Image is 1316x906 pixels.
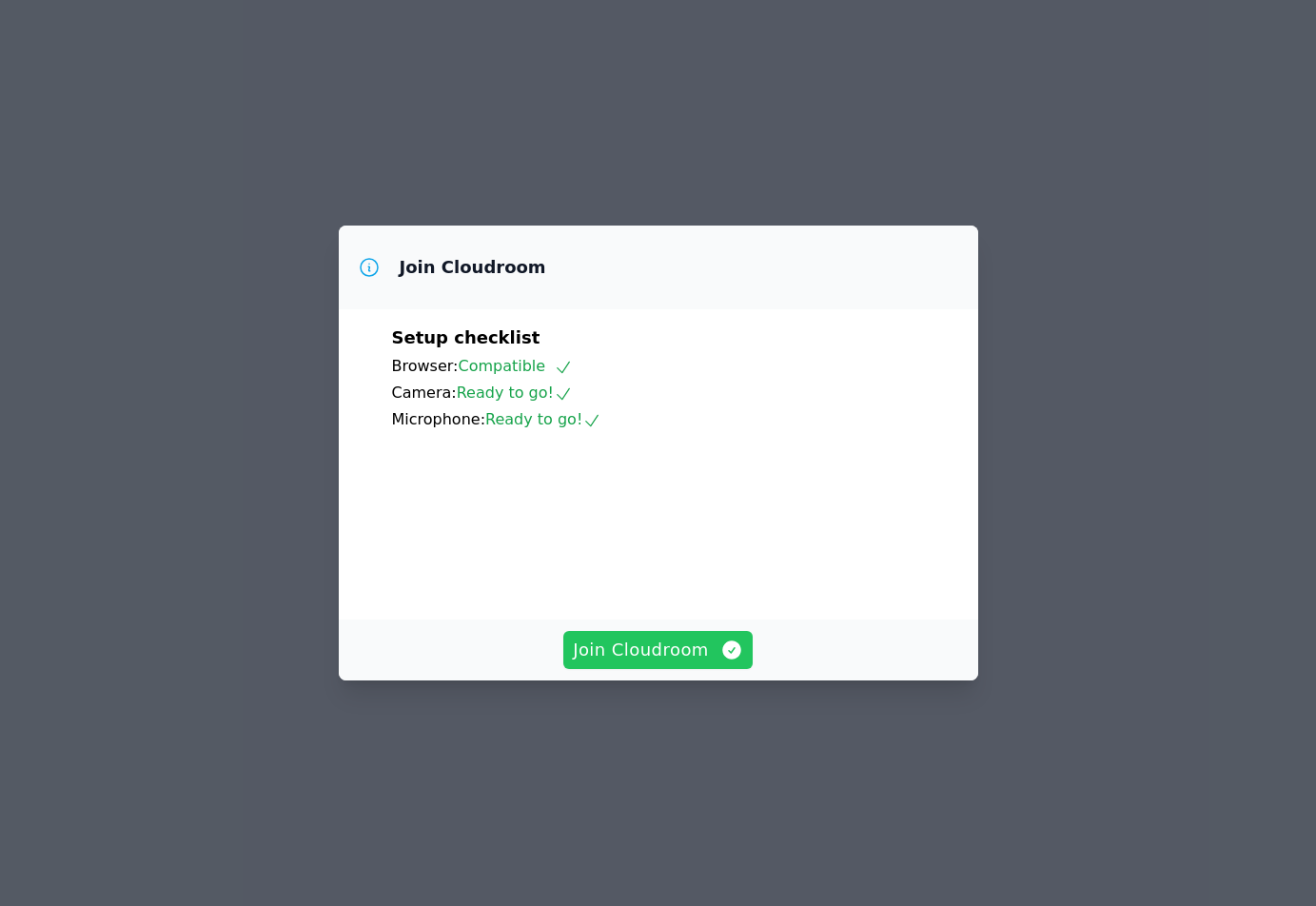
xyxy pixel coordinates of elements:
span: Ready to go! [485,410,601,428]
span: Join Cloudroom [573,637,743,663]
span: Ready to go! [457,384,573,402]
h3: Join Cloudroom [400,256,546,279]
span: Microphone: [392,410,486,428]
span: Camera: [392,384,457,402]
span: Setup checklist [392,327,540,347]
button: Join Cloudroom [563,631,753,669]
span: Browser: [392,357,459,375]
span: Compatible [458,357,573,375]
